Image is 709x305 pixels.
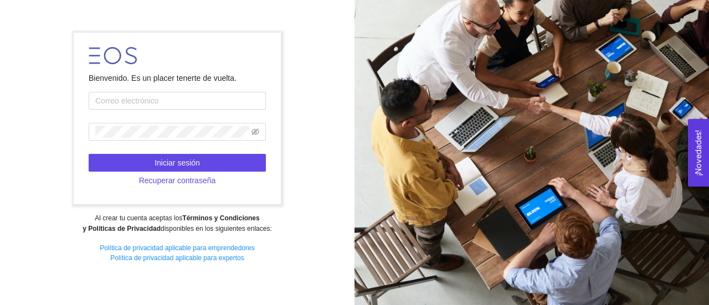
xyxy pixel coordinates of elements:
[110,254,244,262] a: Política de privacidad aplicable para expertos
[7,213,347,234] div: Al crear tu cuenta aceptas los disponibles en los siguientes enlaces:
[89,92,266,110] input: Correo electrónico
[155,157,200,169] span: Iniciar sesión
[89,72,266,84] div: Bienvenido. Es un placer tenerte de vuelta.
[89,176,266,185] a: Recuperar contraseña
[89,172,266,189] button: Recuperar contraseña
[100,244,255,252] a: Política de privacidad aplicable para emprendedores
[89,154,266,172] button: Iniciar sesión
[688,119,709,187] button: Open Feedback Widget
[83,214,259,232] strong: Términos y Condiciones y Políticas de Privacidad
[89,47,137,64] img: LOGO
[139,174,216,187] span: Recuperar contraseña
[251,128,259,136] span: eye-invisible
